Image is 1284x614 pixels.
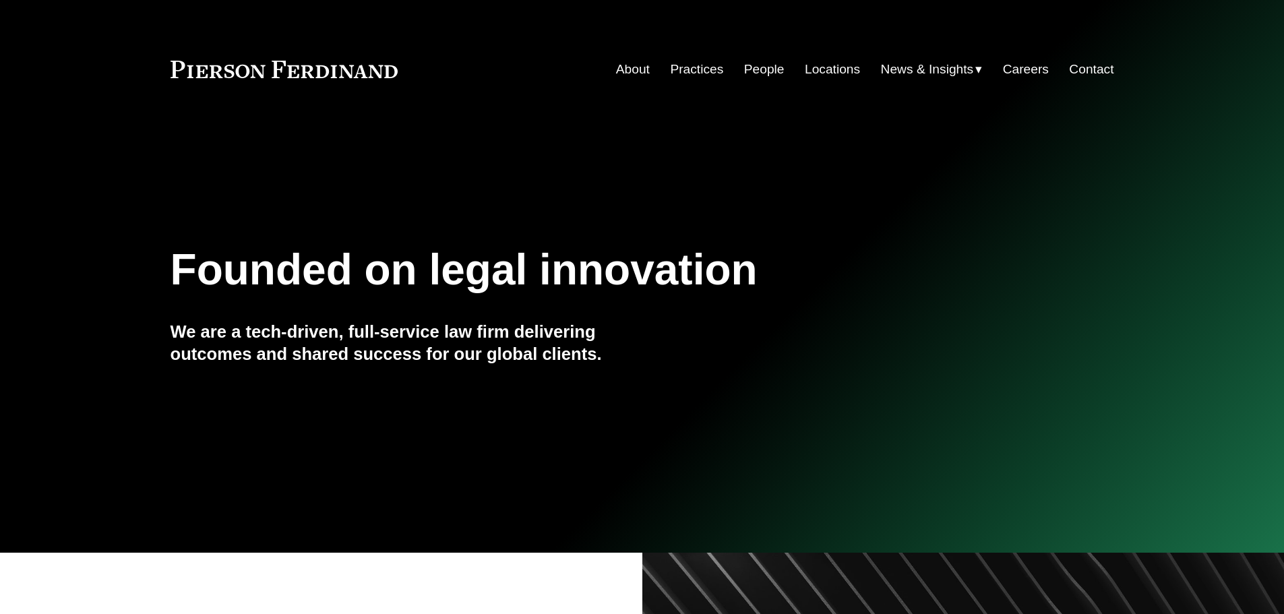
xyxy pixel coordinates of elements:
a: folder dropdown [881,57,983,82]
a: Careers [1003,57,1049,82]
a: Locations [805,57,860,82]
h4: We are a tech-driven, full-service law firm delivering outcomes and shared success for our global... [171,321,642,365]
h1: Founded on legal innovation [171,245,957,295]
span: News & Insights [881,58,974,82]
a: About [616,57,650,82]
a: Contact [1069,57,1113,82]
a: Practices [670,57,723,82]
a: People [744,57,785,82]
